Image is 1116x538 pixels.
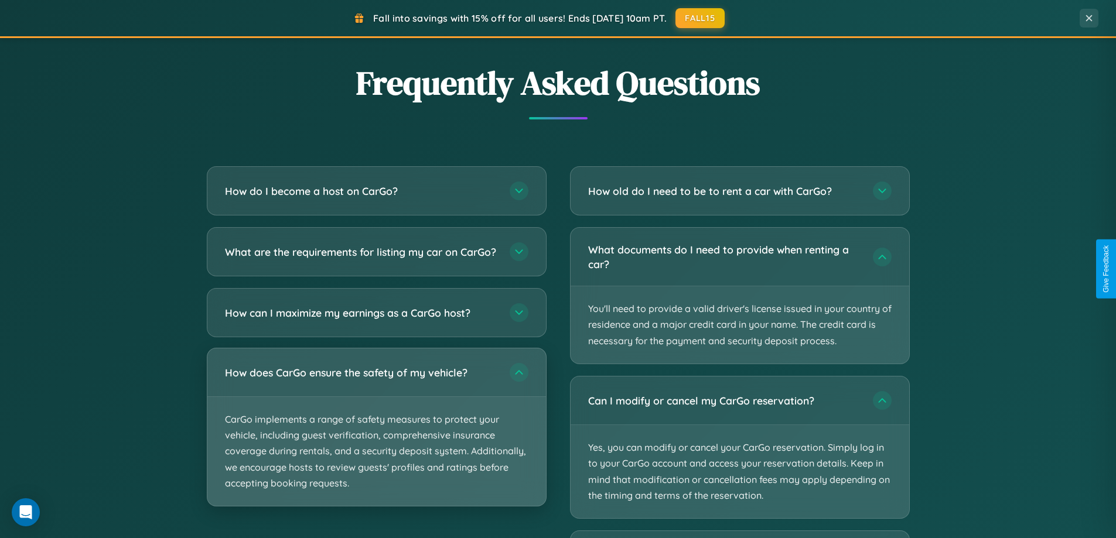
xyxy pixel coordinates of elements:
h3: Can I modify or cancel my CarGo reservation? [588,393,861,408]
p: You'll need to provide a valid driver's license issued in your country of residence and a major c... [571,286,909,364]
h3: How can I maximize my earnings as a CarGo host? [225,306,498,320]
h2: Frequently Asked Questions [207,60,910,105]
h3: How does CarGo ensure the safety of my vehicle? [225,365,498,380]
h3: How old do I need to be to rent a car with CarGo? [588,184,861,198]
p: Yes, you can modify or cancel your CarGo reservation. Simply log in to your CarGo account and acc... [571,425,909,518]
h3: How do I become a host on CarGo? [225,184,498,198]
h3: What documents do I need to provide when renting a car? [588,242,861,271]
button: FALL15 [675,8,725,28]
p: CarGo implements a range of safety measures to protect your vehicle, including guest verification... [207,397,546,506]
div: Open Intercom Messenger [12,498,40,526]
span: Fall into savings with 15% off for all users! Ends [DATE] 10am PT. [373,12,667,24]
div: Give Feedback [1102,245,1110,293]
h3: What are the requirements for listing my car on CarGo? [225,245,498,259]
